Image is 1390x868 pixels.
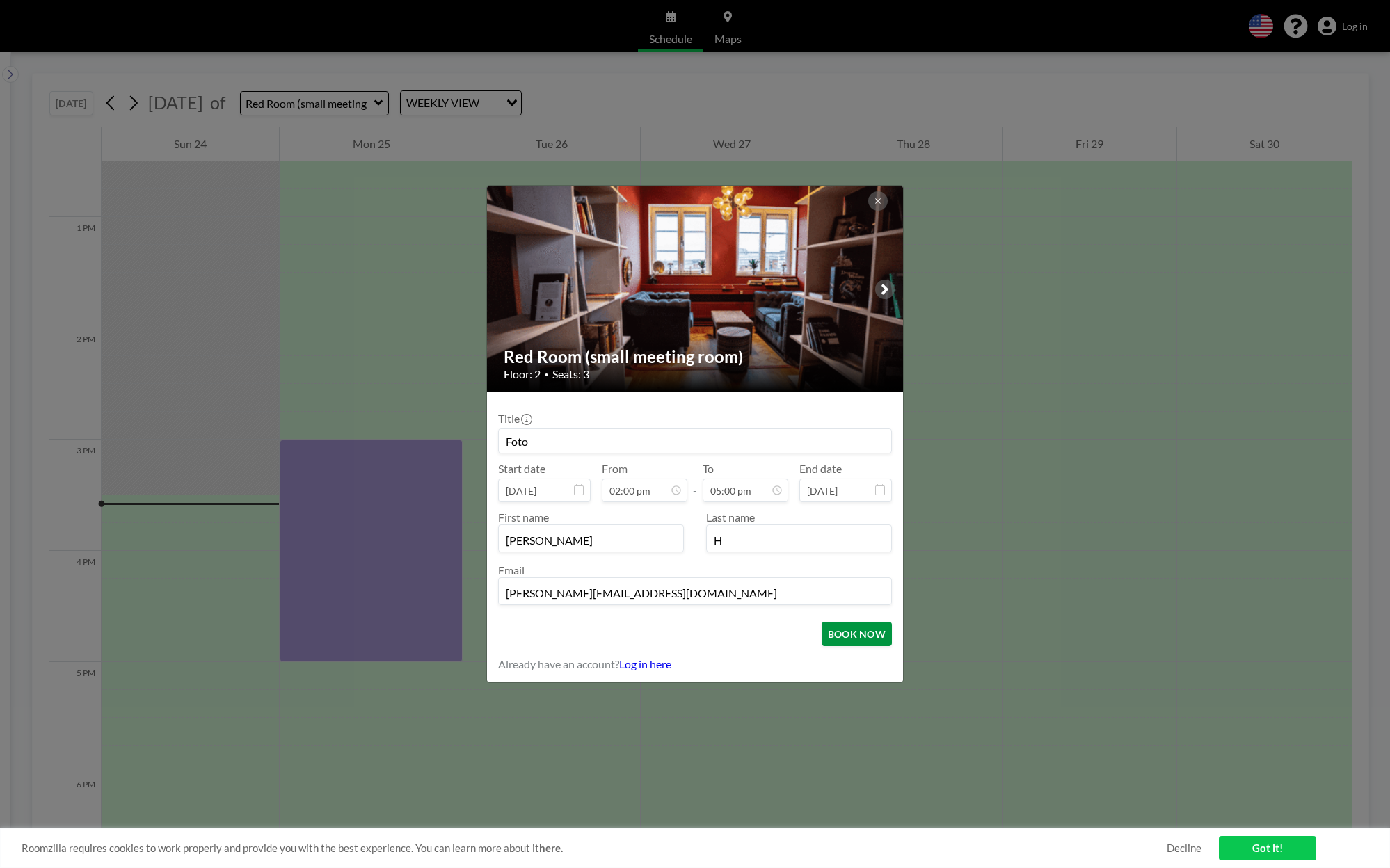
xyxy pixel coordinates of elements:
h2: Red Room (small meeting room) [504,346,888,367]
input: Last name [707,528,891,552]
input: Guest reservation [499,429,891,453]
span: Roomzilla requires cookies to work properly and provide you with the best experience. You can lea... [22,842,1167,855]
input: Email [499,581,891,604]
label: Email [498,563,525,577]
a: Decline [1167,842,1201,855]
a: Log in here [619,657,671,670]
label: From [602,462,628,476]
button: BOOK NOW [822,622,892,646]
span: Seats: 3 [552,367,589,381]
a: here. [539,842,563,854]
label: Last name [706,511,755,524]
span: Already have an account? [498,657,619,671]
a: Got it! [1219,836,1316,860]
label: Title [498,412,531,426]
label: First name [498,511,549,524]
input: First name [499,528,683,552]
label: To [703,462,714,476]
span: Floor: 2 [504,367,541,381]
span: • [544,369,549,380]
label: End date [799,462,842,476]
label: Start date [498,462,545,476]
span: - [693,467,697,497]
img: 537.gif [487,172,904,406]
